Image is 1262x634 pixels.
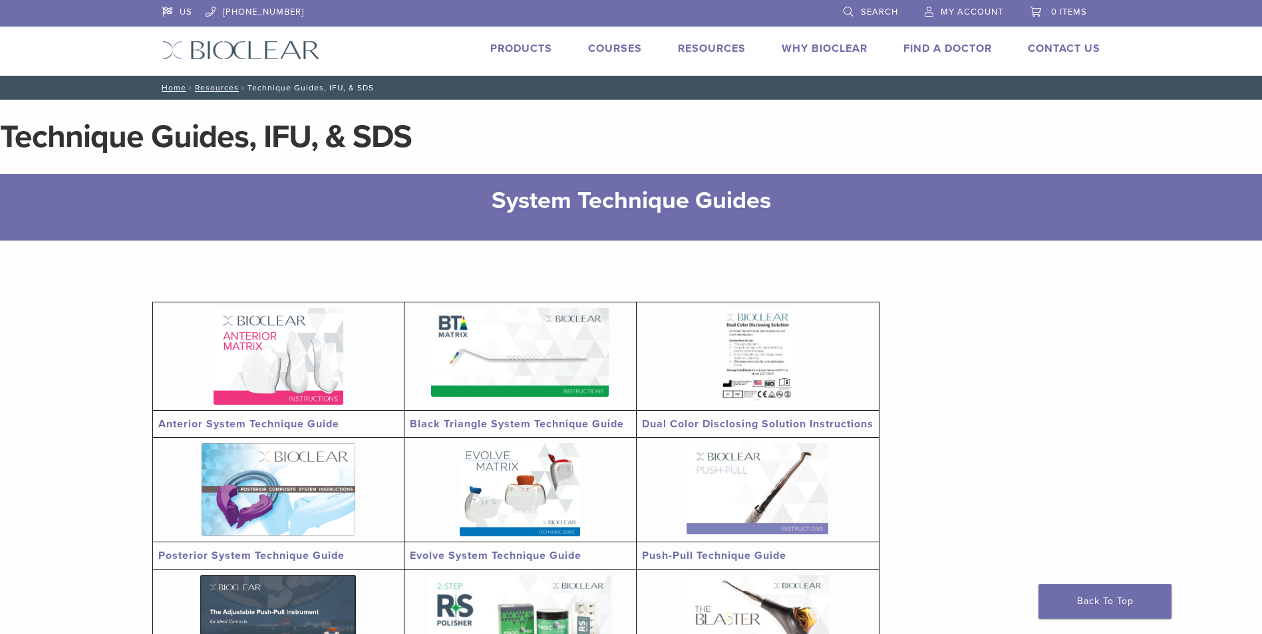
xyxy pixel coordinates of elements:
span: / [186,84,195,91]
a: Dual Color Disclosing Solution Instructions [642,417,873,431]
span: My Account [941,7,1003,17]
a: Back To Top [1038,584,1172,619]
nav: Technique Guides, IFU, & SDS [152,76,1110,100]
a: Why Bioclear [782,42,868,55]
a: Push-Pull Technique Guide [642,549,786,562]
a: Contact Us [1028,42,1100,55]
a: Find A Doctor [903,42,992,55]
a: Home [158,83,186,92]
a: Anterior System Technique Guide [158,417,339,431]
h2: System Technique Guides [220,185,1042,217]
a: Products [490,42,552,55]
a: Courses [588,42,642,55]
img: Bioclear [162,41,320,60]
a: Resources [678,42,746,55]
span: / [239,84,247,91]
span: Search [861,7,898,17]
a: Posterior System Technique Guide [158,549,345,562]
a: Evolve System Technique Guide [410,549,581,562]
a: Resources [195,83,239,92]
span: 0 items [1051,7,1087,17]
a: Black Triangle System Technique Guide [410,417,624,431]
